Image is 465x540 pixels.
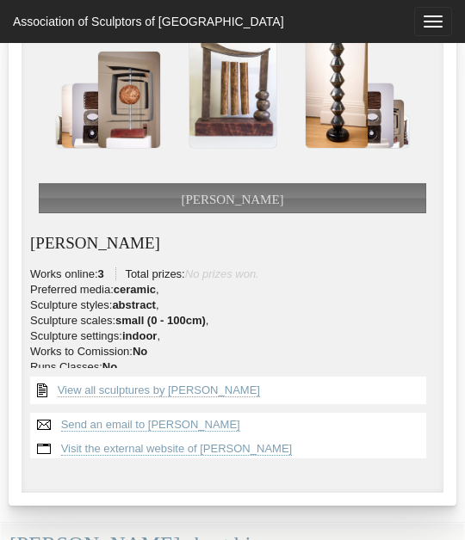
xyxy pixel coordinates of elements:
img: Descendant [72,83,115,148]
img: View all {sculptor_name} sculptures list [30,377,54,404]
span: [PERSON_NAME] [181,193,283,206]
span: No prizes won. [185,267,259,280]
img: Linda Lees [189,32,276,148]
a: Visit the external website of [PERSON_NAME] [61,442,293,456]
img: Harmony and Me [306,22,368,148]
strong: small (0 - 100cm) [115,314,206,327]
strong: 3 [98,267,104,280]
img: Visit website [30,437,58,461]
a: View all sculptures by [PERSON_NAME] [58,384,260,397]
img: Linda Lees [56,115,81,148]
li: Sculpture styles: , [30,298,435,312]
li: Sculpture settings: , [30,329,435,343]
li: Preferred media: , [30,283,435,297]
img: Winter Solstice Ⅱ [98,52,160,148]
strong: abstract [112,298,156,311]
li: Works online: Total prizes: [30,267,435,281]
li: Works to Comission: [30,345,435,359]
li: Runs Classes: [30,360,435,374]
li: Sculpture scales: , [30,314,435,328]
strong: ceramic [114,283,156,296]
img: Descendant [351,83,394,148]
strong: No [102,360,117,373]
a: Send an email to [PERSON_NAME] [61,418,240,432]
strong: indoor [122,329,157,342]
img: Harmony and Me [62,85,93,148]
img: Send an email to Linda Lees [30,413,58,437]
h3: [PERSON_NAME] [30,235,435,253]
strong: No [133,345,147,358]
